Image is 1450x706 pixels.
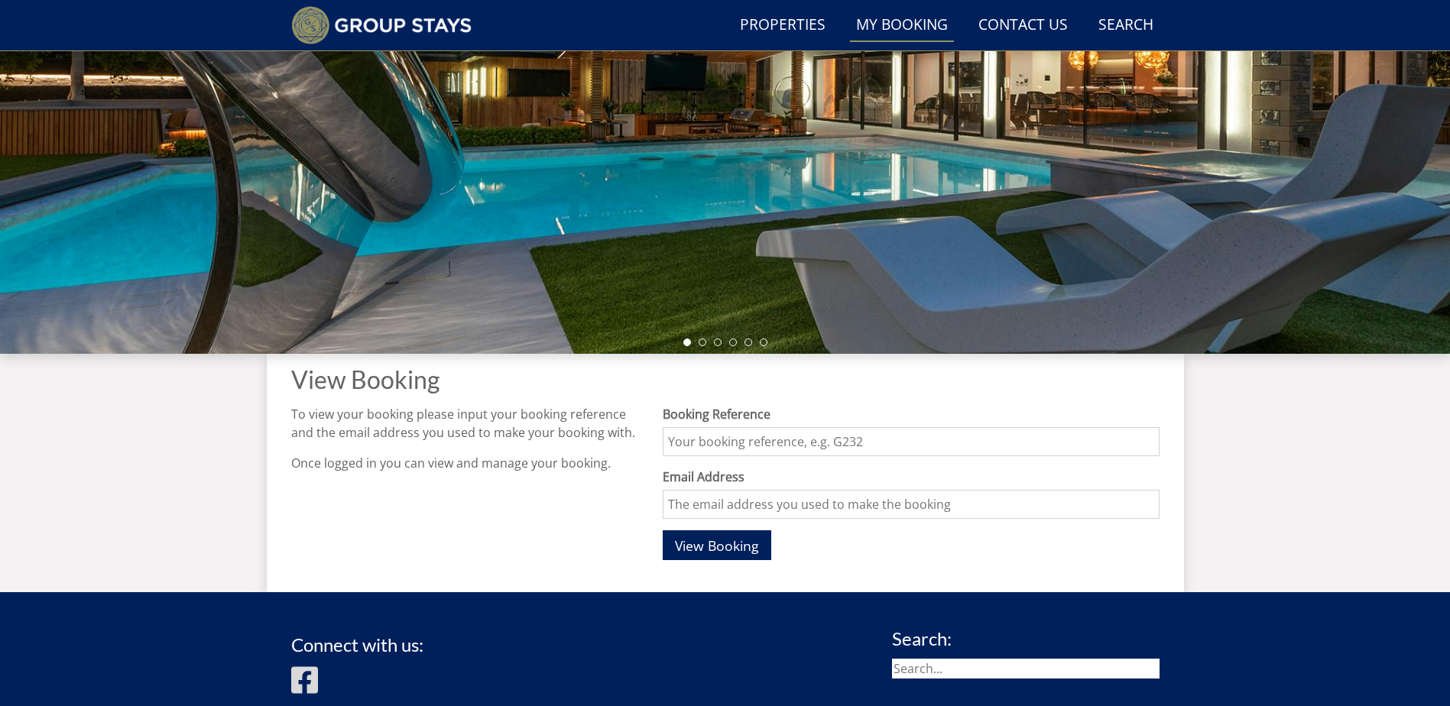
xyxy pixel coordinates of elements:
[1092,8,1160,43] a: Search
[291,454,639,472] p: Once logged in you can view and manage your booking.
[291,366,1160,393] h1: View Booking
[972,8,1074,43] a: Contact Us
[663,490,1159,519] input: The email address you used to make the booking
[291,635,423,655] h3: Connect with us:
[663,405,1159,423] label: Booking Reference
[291,405,639,442] p: To view your booking please input your booking reference and the email address you used to make y...
[291,6,472,44] img: Group Stays
[675,536,759,555] span: View Booking
[892,659,1160,678] input: Search...
[663,530,771,560] button: View Booking
[663,468,1159,486] label: Email Address
[850,8,954,43] a: My Booking
[734,8,832,43] a: Properties
[291,665,318,695] img: Facebook
[892,629,1160,649] h3: Search:
[663,427,1159,456] input: Your booking reference, e.g. G232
